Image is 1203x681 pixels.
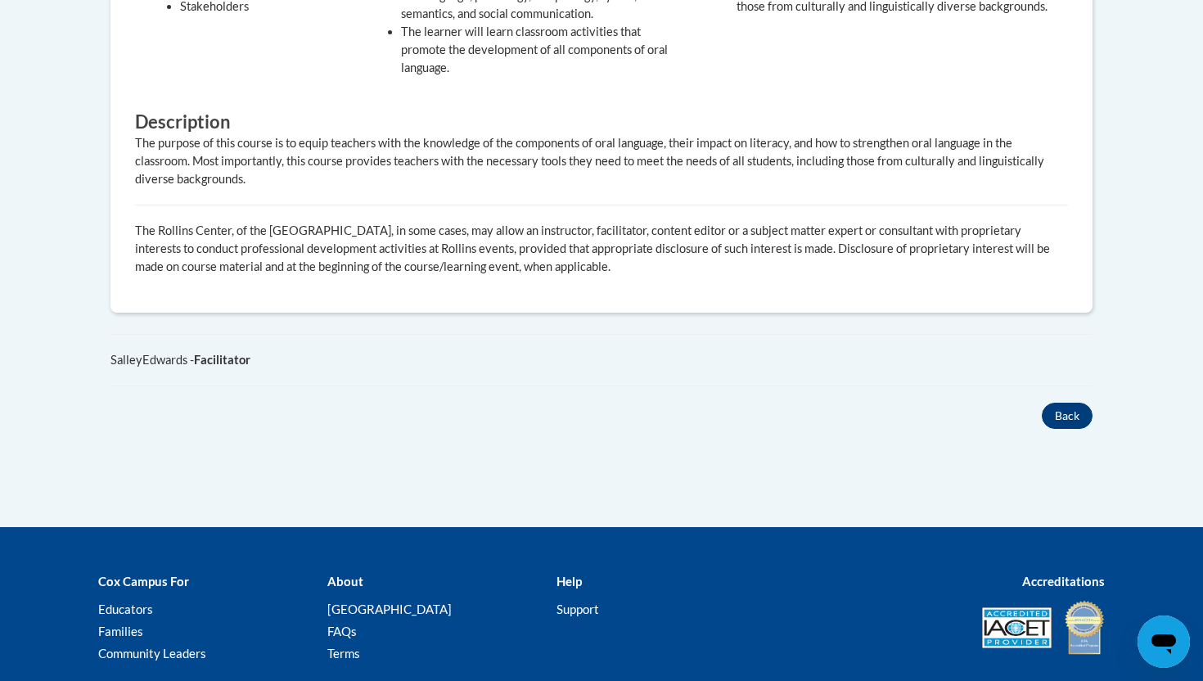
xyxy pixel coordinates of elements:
b: Cox Campus For [98,574,189,589]
button: Back [1042,403,1093,429]
b: Help [556,574,582,589]
li: The learner will learn classroom activities that promote the development of all components of ora... [401,23,687,77]
div: SalleyEdwards - [110,351,1093,369]
img: Accredited IACET® Provider [982,607,1052,648]
b: About [327,574,363,589]
h3: Description [135,110,1068,135]
div: The purpose of this course is to equip teachers with the knowledge of the components of oral lang... [135,134,1068,188]
a: Educators [98,602,153,616]
iframe: Button to launch messaging window [1138,616,1190,668]
a: FAQs [327,624,357,638]
a: Community Leaders [98,646,206,661]
p: The Rollins Center, of the [GEOGRAPHIC_DATA], in some cases, may allow an instructor, facilitator... [135,222,1068,276]
a: Families [98,624,143,638]
img: IDA® Accredited [1064,599,1105,656]
a: Support [556,602,599,616]
a: [GEOGRAPHIC_DATA] [327,602,452,616]
b: Accreditations [1022,574,1105,589]
a: Terms [327,646,360,661]
b: Facilitator [194,353,250,367]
